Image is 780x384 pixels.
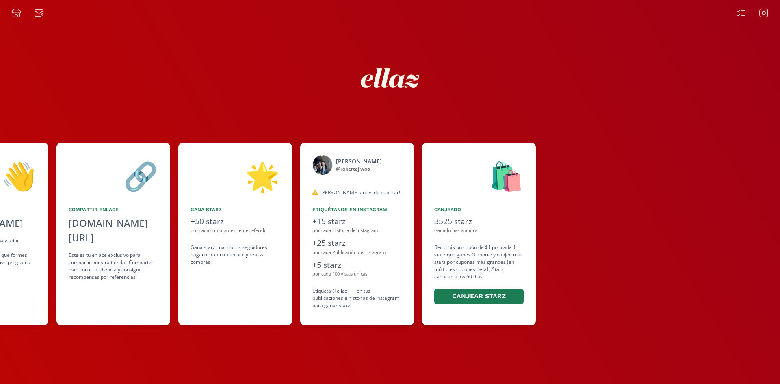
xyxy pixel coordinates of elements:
div: por cada compra de cliente referido [191,227,280,234]
div: +50 starz [191,216,280,228]
div: 🔗 [69,155,158,196]
div: +5 starz [312,259,402,271]
div: [PERSON_NAME] [336,157,382,165]
button: Canjear starz [434,289,524,304]
u: ¡[PERSON_NAME] antes de publicar! [319,189,400,196]
div: por cada Historia de Instagram [312,227,402,234]
div: Etiquétanos en Instagram [312,206,402,213]
div: Gana starz [191,206,280,213]
div: por cada Publicación de Instagram [312,249,402,256]
div: 🛍️ [434,155,524,196]
div: +25 starz [312,237,402,249]
div: 3525 starz [434,216,524,228]
div: [DOMAIN_NAME][URL] [69,216,158,245]
div: Este es tu enlace exclusivo para compartir nuestra tienda. ¡Comparte este con tu audiencia y cons... [69,252,158,281]
div: Etiqueta @ellaz____ en tus publicaciones e historias de Instagram para ganar starz. [312,287,402,309]
div: Canjeado [434,206,524,213]
div: Gana starz cuando los seguidores hagan click en tu enlace y realiza compras . [191,244,280,266]
div: Compartir Enlace [69,206,158,213]
div: +15 starz [312,216,402,228]
div: por cada 100 vistas únicas [312,271,402,278]
div: Ganado hasta ahora [434,227,524,234]
div: @ robertajiwoo [336,165,382,173]
img: 524810648_18520113457031687_8089223174440955574_n.jpg [312,155,333,175]
div: 🌟 [191,155,280,196]
div: Recibirás un cupón de $1 por cada 1 starz que ganes. O ahorre y canjee más starz por cupones más ... [434,244,524,305]
img: nKmKAABZpYV7 [353,41,427,115]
